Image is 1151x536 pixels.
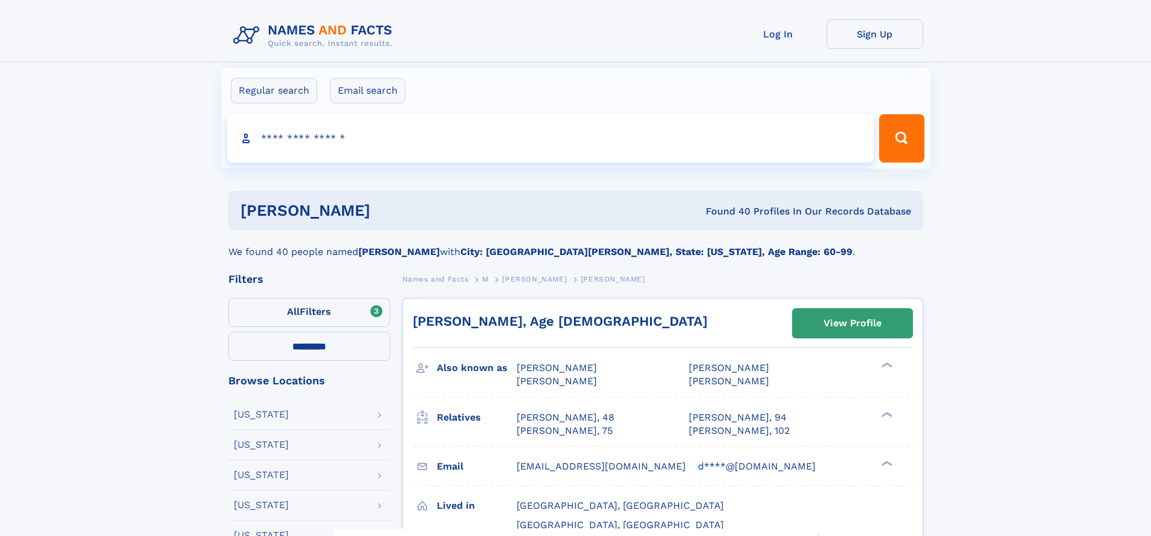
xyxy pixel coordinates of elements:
[689,375,769,387] span: [PERSON_NAME]
[517,460,686,472] span: [EMAIL_ADDRESS][DOMAIN_NAME]
[234,410,289,419] div: [US_STATE]
[228,19,402,52] img: Logo Names and Facts
[689,424,790,438] a: [PERSON_NAME], 102
[879,114,924,163] button: Search Button
[517,500,724,511] span: [GEOGRAPHIC_DATA], [GEOGRAPHIC_DATA]
[358,246,440,257] b: [PERSON_NAME]
[502,271,567,286] a: [PERSON_NAME]
[538,205,911,218] div: Found 40 Profiles In Our Records Database
[689,411,787,424] a: [PERSON_NAME], 94
[437,496,517,516] h3: Lived in
[793,309,912,338] a: View Profile
[482,271,489,286] a: M
[330,78,405,103] label: Email search
[228,274,390,285] div: Filters
[234,440,289,450] div: [US_STATE]
[227,114,874,163] input: search input
[879,361,893,369] div: ❯
[240,203,538,218] h1: [PERSON_NAME]
[689,362,769,373] span: [PERSON_NAME]
[581,275,645,283] span: [PERSON_NAME]
[824,309,882,337] div: View Profile
[402,271,469,286] a: Names and Facts
[517,362,597,373] span: [PERSON_NAME]
[234,500,289,510] div: [US_STATE]
[517,375,597,387] span: [PERSON_NAME]
[413,314,708,329] a: [PERSON_NAME], Age [DEMOGRAPHIC_DATA]
[228,298,390,327] label: Filters
[231,78,317,103] label: Regular search
[730,19,827,49] a: Log In
[228,230,923,259] div: We found 40 people named with .
[482,275,489,283] span: M
[437,407,517,428] h3: Relatives
[234,470,289,480] div: [US_STATE]
[827,19,923,49] a: Sign Up
[287,306,300,317] span: All
[437,358,517,378] h3: Also known as
[460,246,853,257] b: City: [GEOGRAPHIC_DATA][PERSON_NAME], State: [US_STATE], Age Range: 60-99
[228,375,390,386] div: Browse Locations
[517,424,613,438] a: [PERSON_NAME], 75
[517,519,724,531] span: [GEOGRAPHIC_DATA], [GEOGRAPHIC_DATA]
[879,410,893,418] div: ❯
[517,411,614,424] a: [PERSON_NAME], 48
[879,459,893,467] div: ❯
[502,275,567,283] span: [PERSON_NAME]
[437,456,517,477] h3: Email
